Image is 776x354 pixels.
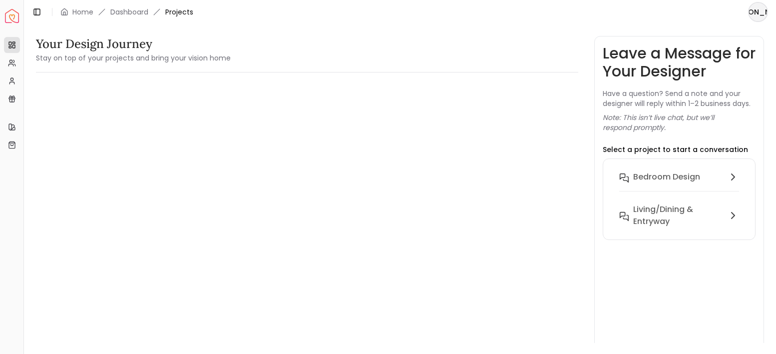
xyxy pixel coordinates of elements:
[5,9,19,23] img: Spacejoy Logo
[165,7,193,17] span: Projects
[611,167,748,199] button: Bedroom design
[748,2,768,22] button: [PERSON_NAME]
[633,171,700,183] h6: Bedroom design
[611,199,748,231] button: Living/Dining & Entryway
[749,3,767,21] span: [PERSON_NAME]
[603,44,756,80] h3: Leave a Message for Your Designer
[60,7,193,17] nav: breadcrumb
[603,144,748,154] p: Select a project to start a conversation
[36,53,231,63] small: Stay on top of your projects and bring your vision home
[72,7,93,17] a: Home
[110,7,148,17] a: Dashboard
[36,36,231,52] h3: Your Design Journey
[603,112,756,132] p: Note: This isn’t live chat, but we’ll respond promptly.
[603,88,756,108] p: Have a question? Send a note and your designer will reply within 1–2 business days.
[5,9,19,23] a: Spacejoy
[633,203,724,227] h6: Living/Dining & Entryway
